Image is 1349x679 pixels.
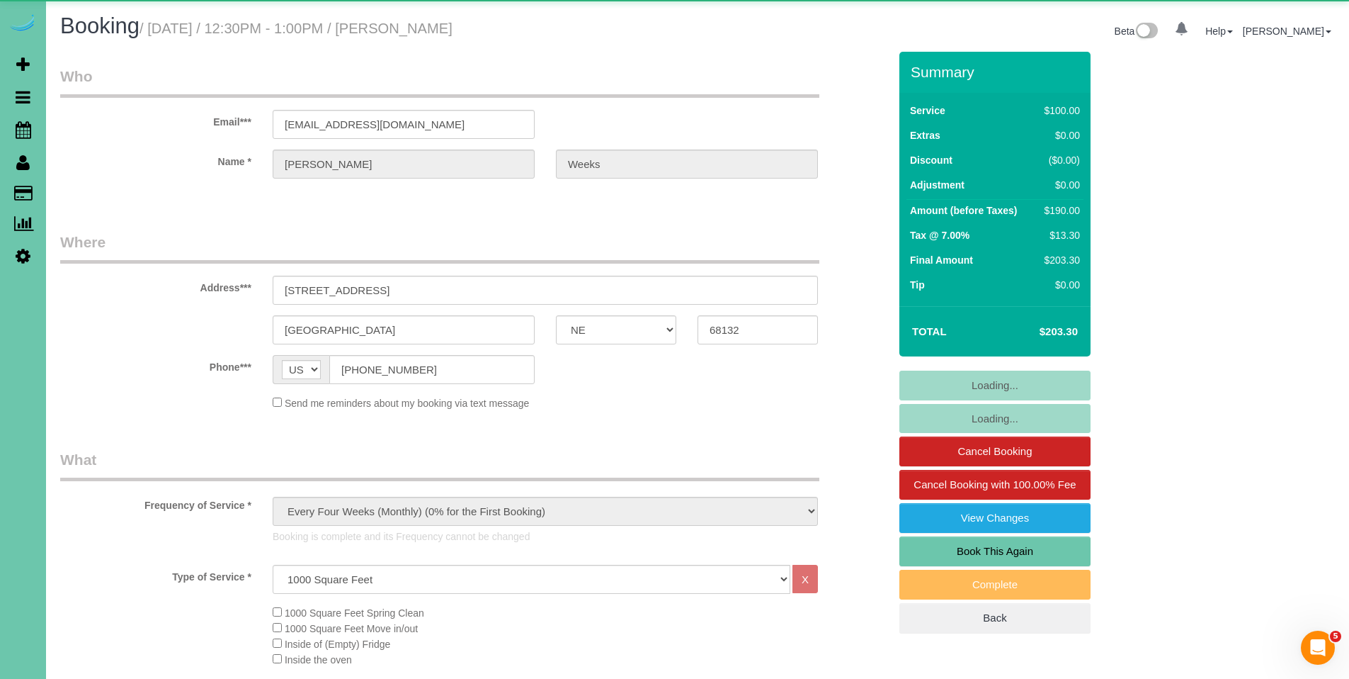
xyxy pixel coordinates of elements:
div: $100.00 [1039,103,1080,118]
h3: Summary [911,64,1083,80]
div: $13.30 [1039,228,1080,242]
div: $190.00 [1039,203,1080,218]
span: Inside of (Empty) Fridge [285,639,390,650]
span: 5 [1330,631,1341,642]
a: Back [899,603,1091,633]
a: Beta [1115,26,1159,37]
label: Extras [910,128,940,142]
div: $0.00 [1039,178,1080,192]
label: Tip [910,278,925,292]
img: Automaid Logo [8,14,37,34]
div: $0.00 [1039,128,1080,142]
label: Discount [910,153,952,167]
label: Name * [50,150,262,169]
legend: What [60,449,819,481]
h4: $203.30 [997,326,1078,338]
span: Send me reminders about my booking via text message [285,398,530,409]
img: New interface [1134,23,1158,41]
label: Tax @ 7.00% [910,228,969,242]
a: Cancel Booking [899,437,1091,466]
p: Booking is complete and its Frequency cannot be changed [273,529,818,544]
div: $203.30 [1039,253,1080,267]
span: Booking [60,13,140,38]
div: $0.00 [1039,278,1080,292]
span: 1000 Square Feet Spring Clean [285,607,424,619]
a: Book This Again [899,537,1091,566]
span: 1000 Square Feet Move in/out [285,623,418,634]
label: Amount (before Taxes) [910,203,1017,218]
legend: Who [60,66,819,98]
small: / [DATE] / 12:30PM - 1:00PM / [PERSON_NAME] [140,21,452,36]
label: Final Amount [910,253,973,267]
iframe: Intercom live chat [1301,631,1335,665]
label: Frequency of Service * [50,493,262,512]
a: View Changes [899,503,1091,533]
span: Cancel Booking with 100.00% Fee [913,478,1076,490]
a: Help [1205,26,1233,37]
label: Type of Service * [50,565,262,584]
a: [PERSON_NAME] [1243,26,1331,37]
legend: Where [60,232,819,264]
div: ($0.00) [1039,153,1080,167]
label: Adjustment [910,178,964,192]
strong: Total [912,325,947,337]
a: Cancel Booking with 100.00% Fee [899,470,1091,500]
span: Inside the oven [285,654,352,666]
label: Service [910,103,945,118]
